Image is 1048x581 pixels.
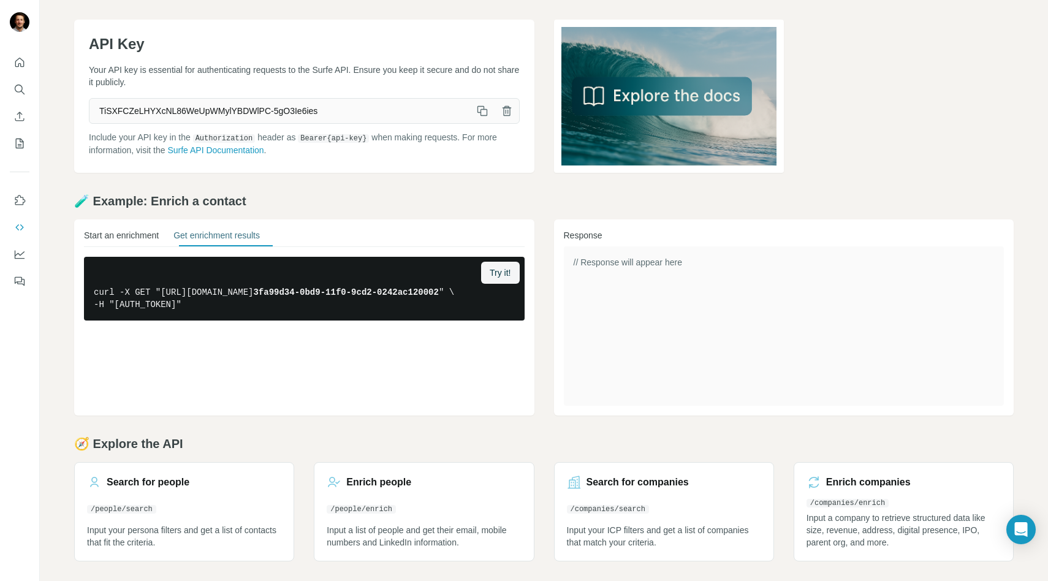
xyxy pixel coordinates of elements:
[567,505,649,514] code: /companies/search
[587,475,689,490] h3: Search for companies
[84,257,525,321] pre: curl -X GET "[URL][DOMAIN_NAME] " \ -H "[AUTH_TOKEN]"
[826,475,911,490] h3: Enrich companies
[564,229,1004,241] h3: Response
[554,462,774,561] a: Search for companies/companies/searchInput your ICP filters and get a list of companies that matc...
[173,229,260,246] button: Get enrichment results
[10,270,29,292] button: Feedback
[10,189,29,211] button: Use Surfe on LinkedIn
[89,64,520,88] p: Your API key is essential for authenticating requests to the Surfe API. Ensure you keep it secure...
[327,524,521,549] p: Input a list of people and get their email, mobile numbers and LinkedIn information.
[574,257,682,267] span: // Response will appear here
[89,100,470,122] span: TiSXFCZeLHYXcNL86WeUpWMylYBDWlPC-5gO3Ie6ies
[794,462,1014,561] a: Enrich companies/companies/enrichInput a company to retrieve structured data like size, revenue, ...
[10,216,29,238] button: Use Surfe API
[74,435,1014,452] h2: 🧭 Explore the API
[10,51,29,74] button: Quick start
[193,134,256,143] code: Authorization
[490,267,511,279] span: Try it!
[87,505,156,514] code: /people/search
[10,132,29,154] button: My lists
[481,262,519,284] button: Try it!
[167,145,264,155] a: Surfe API Documentation
[10,105,29,127] button: Enrich CSV
[84,229,159,246] button: Start an enrichment
[89,131,520,156] p: Include your API key in the header as when making requests. For more information, visit the .
[107,475,189,490] h3: Search for people
[74,192,1014,210] h2: 🧪 Example: Enrich a contact
[87,524,281,549] p: Input your persona filters and get a list of contacts that fit the criteria.
[74,462,294,561] a: Search for people/people/searchInput your persona filters and get a list of contacts that fit the...
[807,499,889,507] code: /companies/enrich
[314,462,534,561] a: Enrich people/people/enrichInput a list of people and get their email, mobile numbers and LinkedI...
[10,243,29,265] button: Dashboard
[10,78,29,101] button: Search
[298,134,369,143] code: Bearer {api-key}
[346,475,411,490] h3: Enrich people
[567,524,761,549] p: Input your ICP filters and get a list of companies that match your criteria.
[89,34,520,54] h1: API Key
[1006,515,1036,544] div: Open Intercom Messenger
[807,512,1001,549] p: Input a company to retrieve structured data like size, revenue, address, digital presence, IPO, p...
[253,287,438,297] span: 3fa99d34-0bd9-11f0-9cd2-0242ac120002
[327,505,396,514] code: /people/enrich
[10,12,29,32] img: Avatar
